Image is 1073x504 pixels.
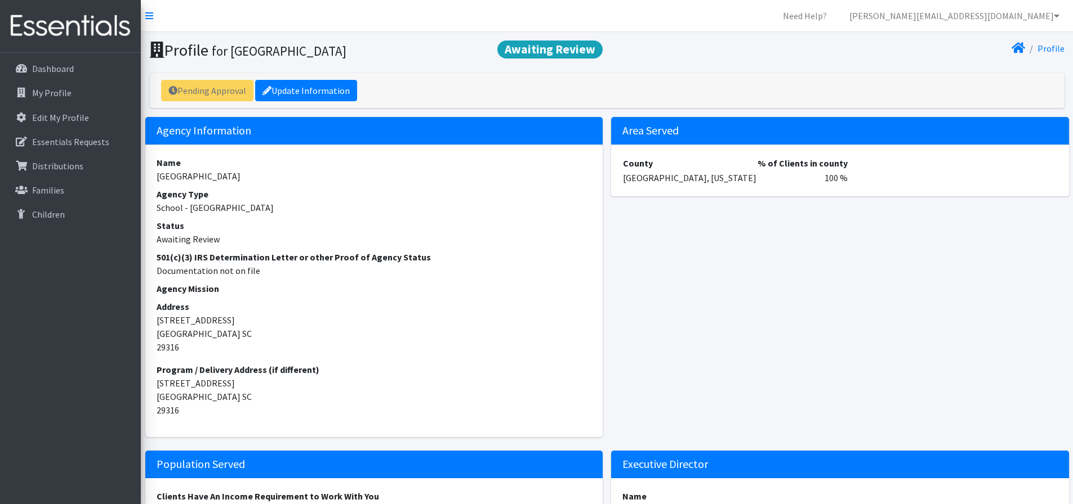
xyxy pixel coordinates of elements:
a: Dashboard [5,57,136,80]
p: Families [32,184,64,196]
dt: Name [157,156,592,169]
a: My Profile [5,82,136,104]
p: Children [32,209,65,220]
h5: Population Served [145,451,603,478]
a: Essentials Requests [5,130,136,153]
td: 100 % [757,170,848,185]
a: Need Help? [774,4,836,27]
dd: Documentation not on file [157,264,592,277]
dt: Name [622,489,1058,503]
h1: Profile [150,40,603,60]
dt: Agency Mission [157,282,592,295]
dd: [GEOGRAPHIC_DATA] [157,169,592,183]
dt: 501(c)(3) IRS Determination Letter or other Proof of Agency Status [157,250,592,264]
a: Families [5,179,136,201]
dd: School - [GEOGRAPHIC_DATA] [157,201,592,214]
dd: Awaiting Review [157,232,592,246]
a: Edit My Profile [5,106,136,129]
a: Distributions [5,155,136,177]
p: Essentials Requests [32,136,109,147]
p: Edit My Profile [32,112,89,123]
a: Update Information [255,80,357,101]
address: [STREET_ADDRESS] [GEOGRAPHIC_DATA] SC 29316 [157,300,592,354]
strong: Program / Delivery Address (if different) [157,364,319,375]
td: [GEOGRAPHIC_DATA], [US_STATE] [622,170,757,185]
th: County [622,156,757,170]
a: Children [5,203,136,226]
strong: Address [157,301,189,312]
a: [PERSON_NAME][EMAIL_ADDRESS][DOMAIN_NAME] [840,4,1068,27]
small: for [GEOGRAPHIC_DATA] [212,43,346,59]
h5: Executive Director [611,451,1069,478]
a: Profile [1038,43,1065,54]
dt: Clients Have An Income Requirement to Work With You [157,489,592,503]
dt: Status [157,219,592,232]
address: [STREET_ADDRESS] [GEOGRAPHIC_DATA] SC 29316 [157,363,592,417]
img: HumanEssentials [5,7,136,45]
h5: Agency Information [145,117,603,145]
th: % of Clients in county [757,156,848,170]
dt: Agency Type [157,187,592,201]
span: Awaiting Review [497,40,603,58]
h5: Area Served [611,117,1069,145]
p: Dashboard [32,63,74,74]
p: Distributions [32,160,83,172]
p: My Profile [32,87,72,98]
